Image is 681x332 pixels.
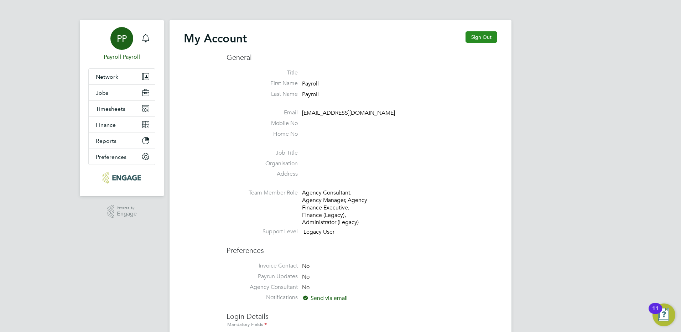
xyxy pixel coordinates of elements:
[302,91,319,98] span: Payroll
[96,138,116,144] span: Reports
[227,109,298,116] label: Email
[227,273,298,280] label: Payrun Updates
[96,121,116,128] span: Finance
[227,170,298,178] label: Address
[117,211,137,217] span: Engage
[227,149,298,157] label: Job Title
[302,80,319,87] span: Payroll
[89,117,155,133] button: Finance
[107,205,137,218] a: Powered byEngage
[184,31,247,46] h2: My Account
[652,308,659,318] div: 11
[88,172,155,183] a: Go to home page
[302,110,395,117] span: [EMAIL_ADDRESS][DOMAIN_NAME]
[89,69,155,84] button: Network
[96,154,126,160] span: Preferences
[88,27,155,61] a: PPPayroll Payroll
[302,263,310,270] span: No
[117,205,137,211] span: Powered by
[227,321,497,329] div: Mandatory Fields
[96,89,108,96] span: Jobs
[227,69,298,77] label: Title
[227,189,298,197] label: Team Member Role
[227,305,497,329] h3: Login Details
[653,304,675,326] button: Open Resource Center, 11 new notifications
[117,34,127,43] span: PP
[88,53,155,61] span: Payroll Payroll
[302,295,348,302] span: Send via email
[89,149,155,165] button: Preferences
[227,160,298,167] label: Organisation
[227,90,298,98] label: Last Name
[89,85,155,100] button: Jobs
[227,120,298,127] label: Mobile No
[227,228,298,235] label: Support Level
[96,105,125,112] span: Timesheets
[227,80,298,87] label: First Name
[227,262,298,270] label: Invoice Contact
[227,239,497,255] h3: Preferences
[89,101,155,116] button: Timesheets
[302,273,310,280] span: No
[89,133,155,149] button: Reports
[103,172,141,183] img: txmrecruit-logo-retina.png
[302,284,310,291] span: No
[227,53,497,62] h3: General
[227,294,298,301] label: Notifications
[227,284,298,291] label: Agency Consultant
[80,20,164,196] nav: Main navigation
[227,130,298,138] label: Home No
[96,73,118,80] span: Network
[302,189,370,226] div: Agency Consultant, Agency Manager, Agency Finance Executive, Finance (Legacy), Administrator (Leg...
[303,228,334,235] span: Legacy User
[466,31,497,43] button: Sign Out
